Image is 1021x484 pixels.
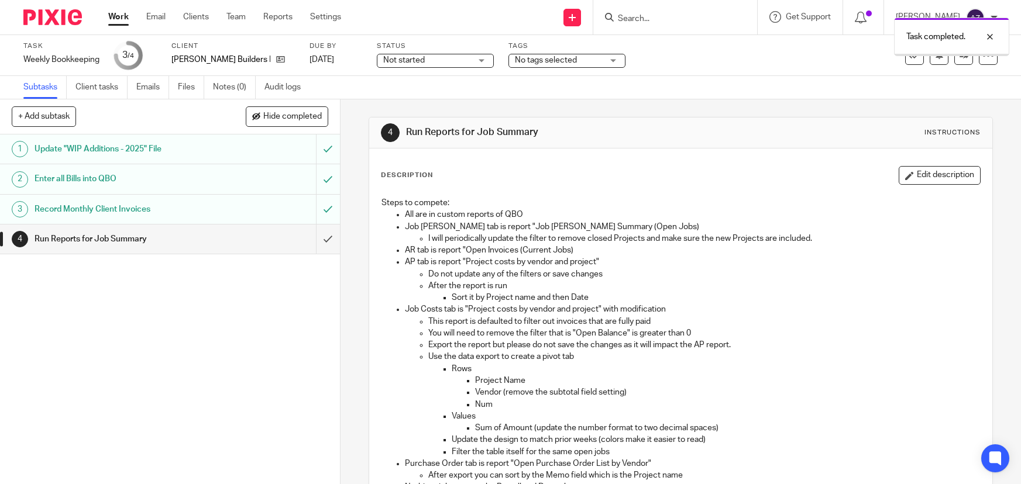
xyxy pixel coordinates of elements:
div: Instructions [924,128,981,137]
p: After the report is run [428,280,979,292]
label: Due by [310,42,362,51]
p: Project Name [475,375,979,386]
a: Client tasks [75,76,128,99]
div: 4 [381,123,400,142]
div: 3 [122,49,134,62]
span: Hide completed [263,112,322,122]
span: Not started [383,56,425,64]
label: Tags [508,42,625,51]
label: Status [377,42,494,51]
p: Rows [452,363,979,375]
p: Steps to compete: [381,197,979,209]
a: Files [178,76,204,99]
p: AR tab is report "Open Invoices (Current Jobs) [405,244,979,256]
button: Edit description [899,166,981,185]
a: Emails [136,76,169,99]
p: AP tab is report "Project costs by vendor and project" [405,256,979,268]
p: Job Costs tab is "Project costs by vendor and project" with modification [405,303,979,315]
div: 2 [12,171,28,188]
span: No tags selected [515,56,577,64]
h1: Run Reports for Job Summary [35,230,214,248]
a: Work [108,11,129,23]
a: Reports [263,11,293,23]
p: This report is defaulted to filter out invoices that are fully paid [428,316,979,327]
p: Use the data export to create a pivot tab [428,351,979,362]
p: Filter the table itself for the same open jobs [452,446,979,458]
small: /4 [128,53,134,59]
label: Client [171,42,295,51]
a: Subtasks [23,76,67,99]
p: All are in custom reports of QBO [405,209,979,220]
p: Export the report but please do not save the changes as it will impact the AP report. [428,339,979,351]
p: After export you can sort by the Memo field which is the Project name [428,469,979,481]
p: You will need to remove the filter that is "Open Balance" is greater than 0 [428,327,979,339]
h1: Run Reports for Job Summary [406,126,706,139]
div: Weekly Bookkeeping [23,54,99,65]
a: Audit logs [264,76,310,99]
h1: Update "WIP Additions - 2025" File [35,140,214,158]
a: Team [226,11,246,23]
h1: Enter all Bills into QBO [35,170,214,188]
a: Clients [183,11,209,23]
div: 3 [12,201,28,217]
a: Notes (0) [213,76,256,99]
p: Sum of Amount (update the number format to two decimal spaces) [475,422,979,434]
p: Values [452,410,979,422]
p: Update the design to match prior weeks (colors make it easier to read) [452,434,979,445]
p: Vendor (remove the subtotal field setting) [475,386,979,398]
p: Job [PERSON_NAME] tab is report "Job [PERSON_NAME] Summary (Open Jobs) [405,221,979,233]
p: Do not update any of the filters or save changes [428,268,979,280]
label: Task [23,42,99,51]
div: 1 [12,141,28,157]
p: Sort it by Project name and then Date [452,292,979,303]
button: Hide completed [246,106,328,126]
a: Email [146,11,166,23]
button: + Add subtask [12,106,76,126]
p: I will periodically update the filter to remove closed Projects and make sure the new Projects ar... [428,233,979,244]
p: Task completed. [906,31,965,43]
img: Pixie [23,9,82,25]
p: Purchase Order tab is report "Open Purchase Order List by Vendor" [405,458,979,469]
p: Description [381,171,433,180]
span: [DATE] [310,56,334,64]
img: svg%3E [966,8,985,27]
p: Num [475,399,979,410]
p: [PERSON_NAME] Builders Inc [171,54,270,65]
a: Settings [310,11,341,23]
div: 4 [12,231,28,247]
h1: Record Monthly Client Invoices [35,200,214,218]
